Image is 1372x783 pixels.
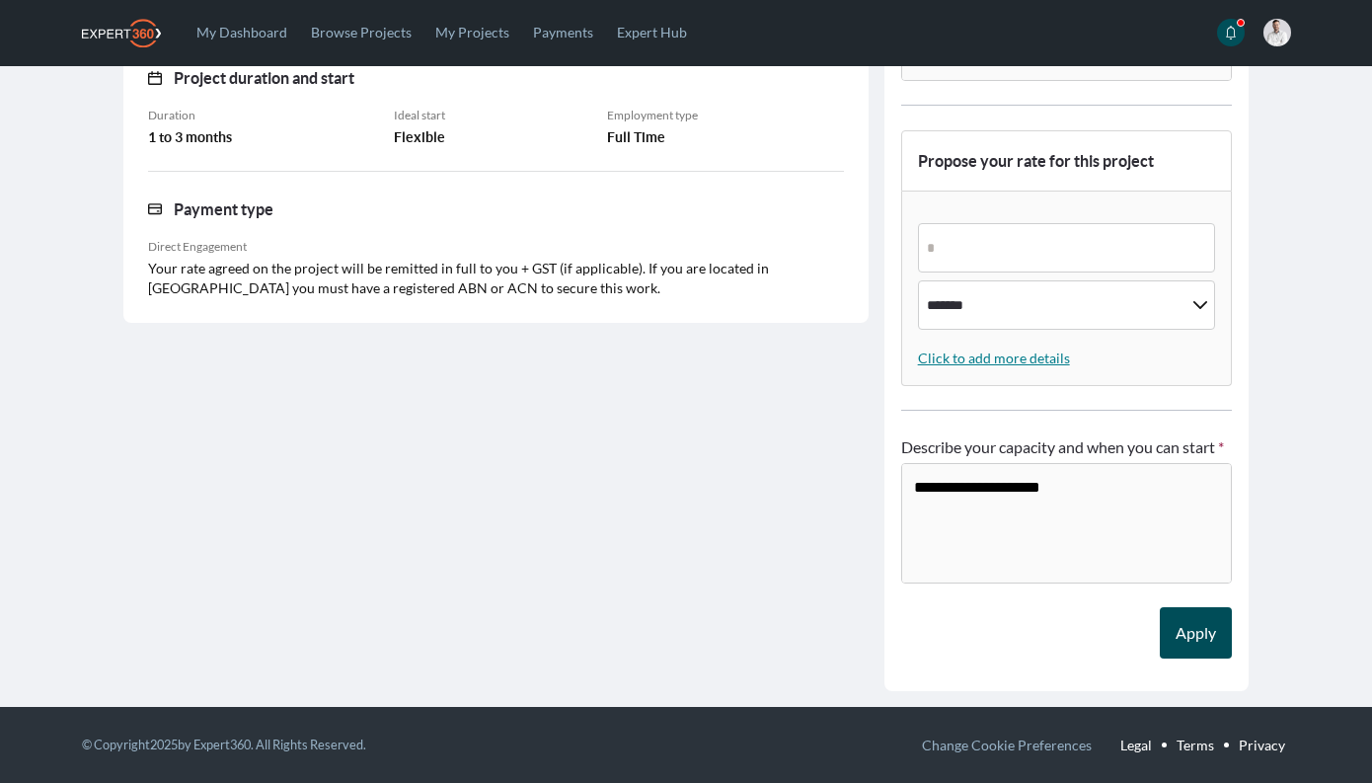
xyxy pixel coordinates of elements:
p: Direct Engagement [148,239,844,255]
span: Apply [1176,623,1216,642]
h3: Propose your rate for this project [918,147,1154,175]
h3: Project duration and start [174,64,354,92]
label: Describe your capacity and when you can start [901,435,1232,459]
hr: Separator [901,410,1232,412]
a: Terms [1177,732,1214,758]
button: Change Cookie Preferences [922,732,1092,758]
img: Expert360 [82,19,161,47]
span: Ideal start [394,108,445,123]
h3: Payment type [174,196,273,223]
span: 1 to 3 months [148,127,232,147]
span: Full Time [607,127,665,147]
span: Click to add more details [918,350,1070,366]
button: Click to add more details [918,349,1070,368]
a: Privacy [1239,732,1285,758]
svg: icon [148,202,162,216]
small: © Copyright 2025 by Expert360. All Rights Reserved. [82,737,366,752]
span: Duration [148,108,195,123]
hr: Separator [901,105,1232,107]
p: Your rate agreed on the project will be remitted in full to you + GST (if applicable). If you are... [148,259,844,298]
button: Apply [1160,607,1232,659]
span: Employment type [607,108,698,123]
svg: icon [1224,26,1238,39]
span: Hardy Hauck [1263,19,1291,46]
a: Legal [1120,732,1152,758]
svg: icon [148,71,162,85]
span: Flexible [394,127,445,147]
